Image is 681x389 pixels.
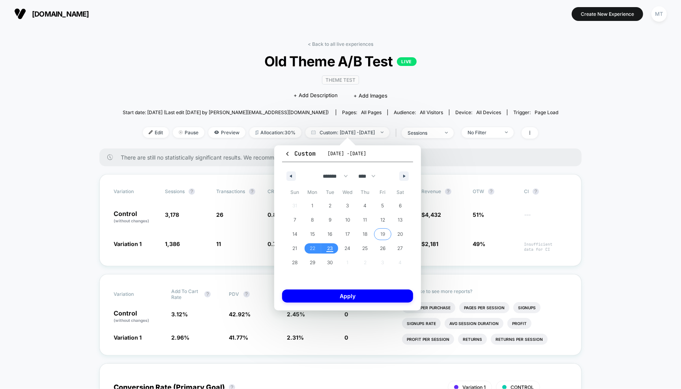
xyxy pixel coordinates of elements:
p: Would like to see more reports? [402,288,567,294]
span: CI [524,188,567,195]
span: [DOMAIN_NAME] [32,10,89,18]
span: (without changes) [114,318,149,323]
button: 3 [339,199,357,213]
span: 25 [363,241,368,256]
img: rebalance [255,130,258,135]
span: Sun [286,186,304,199]
span: Device: [449,109,507,115]
img: Visually logo [14,8,26,20]
button: 27 [391,241,409,256]
button: 22 [304,241,322,256]
span: + Add Description [294,92,338,100]
span: --- [524,212,567,224]
button: 9 [321,213,339,227]
button: ? [189,188,195,195]
span: 6 [399,199,402,213]
span: Custom [284,150,316,158]
button: 23 [321,241,339,256]
span: Allocation: 30% [249,127,301,138]
img: calendar [311,130,316,134]
span: Add To Cart Rate [171,288,200,300]
span: There are still no statistically significant results. We recommend waiting a few more days [121,154,566,161]
button: 20 [391,227,409,241]
button: 11 [356,213,374,227]
span: Page Load [535,109,558,115]
span: 24 [344,241,350,256]
li: Avg Session Duration [445,318,503,329]
span: (without changes) [114,218,149,223]
span: OTW [473,188,516,195]
span: Theme Test [322,75,359,85]
span: Thu [356,186,374,199]
span: Fri [374,186,392,199]
span: Sat [391,186,409,199]
button: 13 [391,213,409,227]
button: 18 [356,227,374,241]
img: end [179,130,183,134]
span: Transactions [216,188,245,194]
span: Variation [114,188,157,195]
a: < Back to all live experiences [308,41,373,47]
div: MT [651,6,667,22]
span: 17 [345,227,350,241]
span: 27 [398,241,403,256]
button: 10 [339,213,357,227]
button: Custom[DATE] -[DATE] [282,149,413,162]
button: ? [249,188,255,195]
button: 1 [304,199,322,213]
span: Wed [339,186,357,199]
span: | [393,127,402,139]
span: Revenue [421,188,441,194]
li: Profit Per Session [402,334,454,345]
span: 28 [292,256,297,270]
button: 26 [374,241,392,256]
span: 8 [311,213,314,227]
span: 26 [380,241,385,256]
span: 19 [380,227,385,241]
span: 9 [329,213,331,227]
button: 15 [304,227,322,241]
img: end [381,132,384,133]
button: MT [649,6,669,22]
span: [DATE] - [DATE] [327,150,366,157]
span: 2.96 % [171,334,189,341]
li: Returns Per Session [491,334,548,345]
p: Control [114,310,163,323]
img: end [505,132,508,133]
span: Edit [143,127,169,138]
button: 12 [374,213,392,227]
span: Mon [304,186,322,199]
li: Signups [513,302,541,313]
button: ? [445,188,451,195]
span: 3.12 % [171,311,188,318]
button: 17 [339,227,357,241]
button: ? [243,291,250,297]
span: 18 [363,227,368,241]
span: 1 [311,199,313,213]
button: 21 [286,241,304,256]
span: 30 [327,256,333,270]
span: $ [421,211,441,218]
button: 4 [356,199,374,213]
li: Pages Per Session [459,302,509,313]
div: Pages: [342,109,382,115]
li: Returns [458,334,487,345]
button: 14 [286,227,304,241]
span: 29 [310,256,315,270]
button: 2 [321,199,339,213]
span: 5 [382,199,384,213]
span: 23 [327,241,333,256]
span: 2.31 % [287,334,304,341]
span: 10 [345,213,350,227]
div: No Filter [468,130,499,135]
span: 21 [292,241,297,256]
button: [DOMAIN_NAME] [12,8,92,20]
button: 8 [304,213,322,227]
span: 12 [380,213,385,227]
span: Variation 1 [114,241,142,247]
span: Old Theme A/B Test [144,53,536,70]
p: LIVE [397,57,417,66]
span: All Visitors [420,109,443,115]
button: Apply [282,289,413,303]
span: 13 [398,213,403,227]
